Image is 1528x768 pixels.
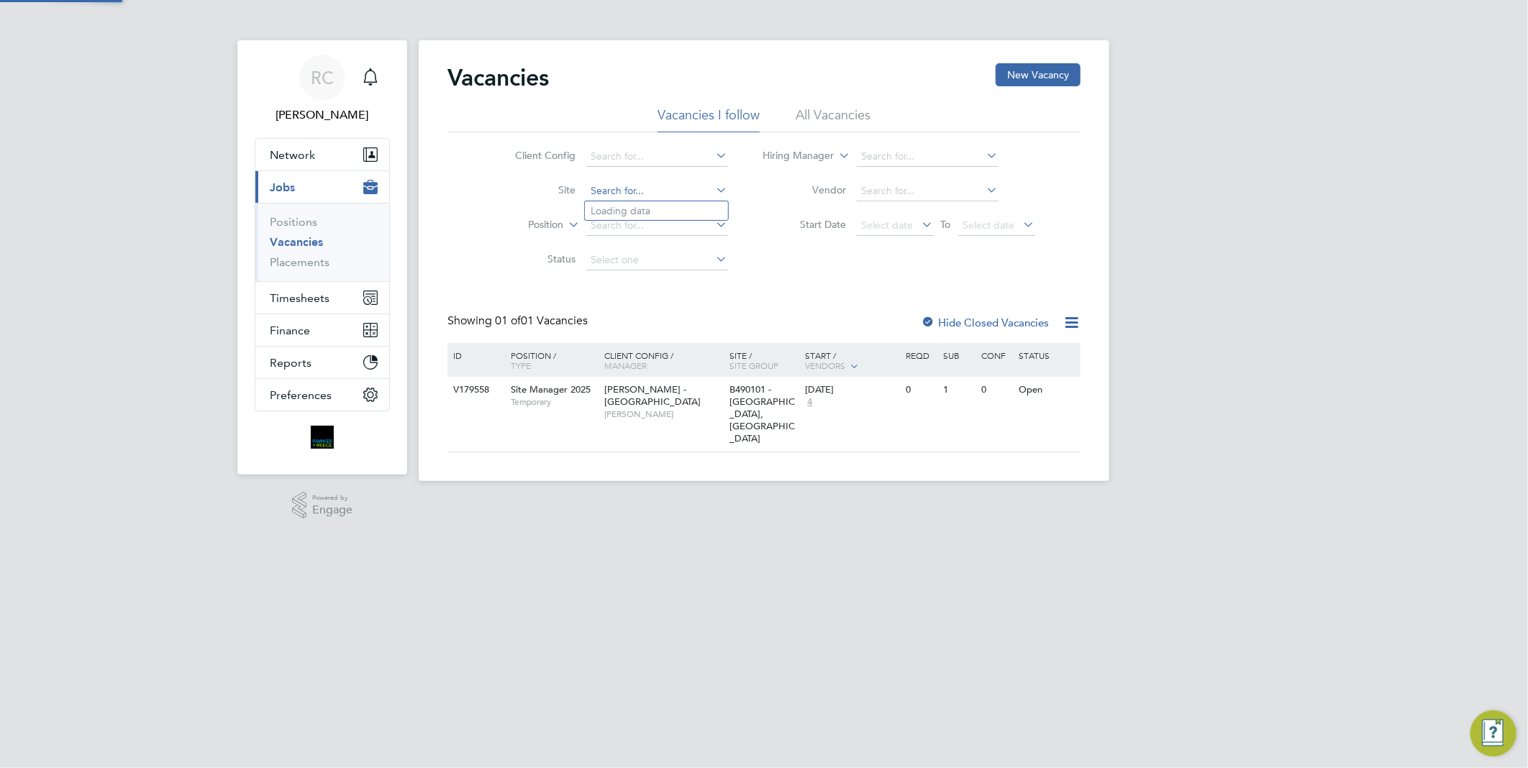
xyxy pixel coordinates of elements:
[481,218,564,232] label: Position
[764,218,847,231] label: Start Date
[1470,710,1516,756] button: Engage Resource Center
[494,149,576,162] label: Client Config
[270,148,315,162] span: Network
[586,147,728,167] input: Search for...
[270,324,310,337] span: Finance
[255,282,389,314] button: Timesheets
[963,219,1015,232] span: Select date
[312,504,353,516] span: Engage
[255,203,389,281] div: Jobs
[902,343,940,367] div: Reqd
[255,379,389,411] button: Preferences
[937,215,955,234] span: To
[494,183,576,196] label: Site
[1016,343,1078,367] div: Status
[311,68,334,87] span: RC
[752,149,835,163] label: Hiring Manager
[978,377,1015,403] div: 0
[805,396,814,408] span: 4
[940,377,978,403] div: 1
[255,106,390,124] span: Robyn Clarke
[312,492,353,504] span: Powered by
[500,343,601,378] div: Position /
[978,343,1015,367] div: Conf
[796,106,870,132] li: All Vacancies
[511,383,591,396] span: Site Manager 2025
[270,255,329,269] a: Placements
[805,360,845,371] span: Vendors
[585,201,728,220] li: Loading data
[292,492,353,519] a: Powered byEngage
[730,360,779,371] span: Site Group
[495,314,588,328] span: 01 Vacancies
[727,343,802,378] div: Site /
[658,106,760,132] li: Vacancies I follow
[447,63,549,92] h2: Vacancies
[511,396,597,408] span: Temporary
[940,343,978,367] div: Sub
[450,343,500,367] div: ID
[270,388,332,402] span: Preferences
[255,55,390,124] a: RC[PERSON_NAME]
[857,147,999,167] input: Search for...
[996,63,1081,86] button: New Vacancy
[270,180,295,194] span: Jobs
[255,347,389,378] button: Reports
[604,383,701,408] span: [PERSON_NAME] - [GEOGRAPHIC_DATA]
[237,40,407,475] nav: Main navigation
[270,215,317,229] a: Positions
[857,181,999,201] input: Search for...
[601,343,727,378] div: Client Config /
[586,181,728,201] input: Search for...
[270,235,323,249] a: Vacancies
[270,356,311,370] span: Reports
[494,252,576,265] label: Status
[921,316,1049,329] label: Hide Closed Vacancies
[764,183,847,196] label: Vendor
[311,426,334,449] img: bromak-logo-retina.png
[255,314,389,346] button: Finance
[801,343,902,379] div: Start /
[586,250,728,270] input: Select one
[730,383,796,444] span: B490101 - [GEOGRAPHIC_DATA], [GEOGRAPHIC_DATA]
[862,219,914,232] span: Select date
[255,171,389,203] button: Jobs
[255,139,389,170] button: Network
[805,384,899,396] div: [DATE]
[902,377,940,403] div: 0
[1016,377,1078,403] div: Open
[495,314,521,328] span: 01 of
[255,426,390,449] a: Go to home page
[586,216,728,236] input: Search for...
[447,314,591,329] div: Showing
[604,408,723,420] span: [PERSON_NAME]
[604,360,647,371] span: Manager
[450,377,500,403] div: V179558
[270,291,329,305] span: Timesheets
[511,360,531,371] span: Type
